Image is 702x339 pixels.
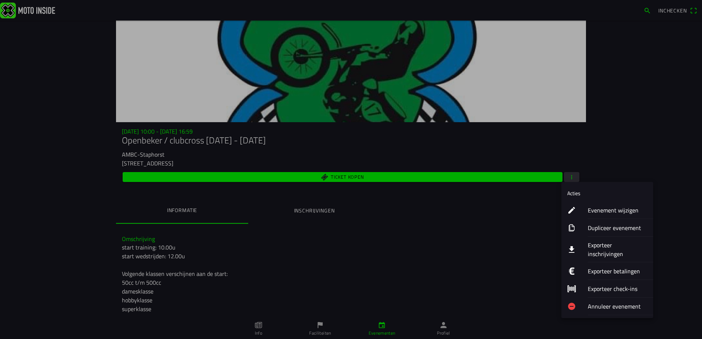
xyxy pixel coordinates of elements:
[588,267,647,276] ion-label: Exporteer betalingen
[567,189,580,197] ion-label: Acties
[588,206,647,215] ion-label: Evenement wijzigen
[567,206,576,215] ion-icon: create
[567,223,576,232] ion-icon: copy
[588,241,647,258] ion-label: Exporteer inschrijvingen
[567,245,576,254] ion-icon: download
[588,284,647,293] ion-label: Exporteer check-ins
[567,302,576,311] ion-icon: remove circle
[567,284,576,293] ion-icon: barcode
[567,267,576,276] ion-icon: logo euro
[588,302,647,311] ion-label: Annuleer evenement
[588,223,647,232] ion-label: Dupliceer evenement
